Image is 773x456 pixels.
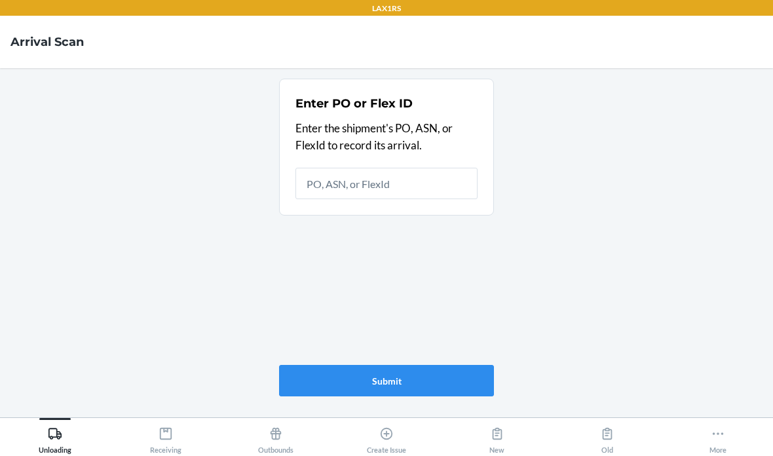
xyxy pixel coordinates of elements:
div: New [489,421,504,454]
div: Receiving [150,421,181,454]
p: Enter the shipment's PO, ASN, or FlexId to record its arrival. [295,120,478,153]
div: Unloading [39,421,71,454]
h4: Arrival Scan [10,33,84,50]
div: Old [600,421,614,454]
p: LAX1RS [372,3,401,14]
h2: Enter PO or Flex ID [295,95,413,112]
button: Receiving [111,418,221,454]
button: Old [552,418,663,454]
div: Outbounds [258,421,293,454]
button: More [662,418,773,454]
div: Create Issue [367,421,406,454]
button: Outbounds [221,418,331,454]
button: New [442,418,552,454]
input: PO, ASN, or FlexId [295,168,478,199]
div: More [709,421,726,454]
button: Create Issue [331,418,442,454]
button: Submit [279,365,494,396]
